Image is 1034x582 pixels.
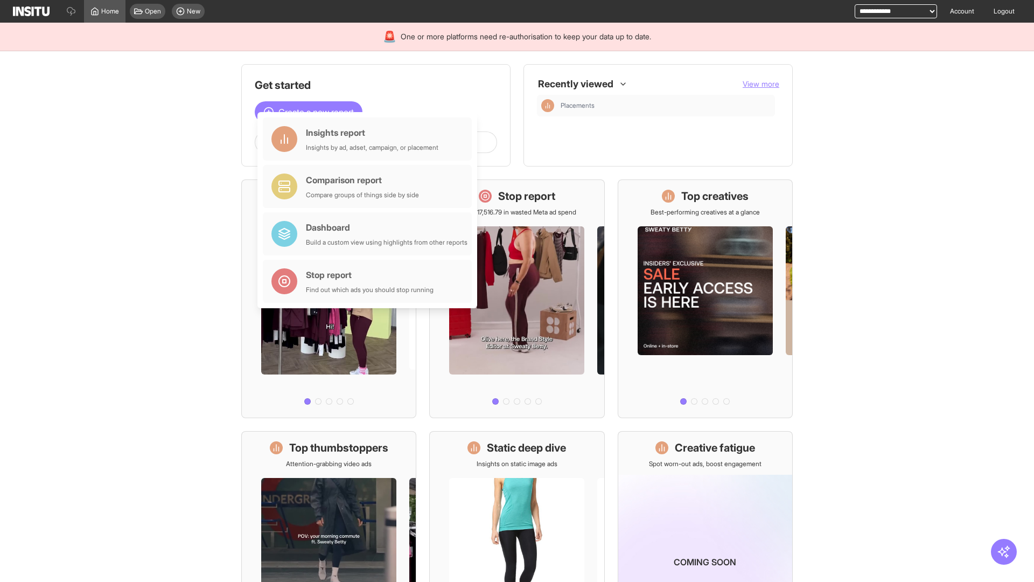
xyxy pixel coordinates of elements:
a: What's live nowSee all active ads instantly [241,179,416,418]
div: Build a custom view using highlights from other reports [306,238,467,247]
p: Insights on static image ads [477,460,557,468]
span: View more [743,79,779,88]
h1: Get started [255,78,497,93]
a: Stop reportSave £17,516.79 in wasted Meta ad spend [429,179,604,418]
h1: Top thumbstoppers [289,440,388,455]
span: Placements [561,101,595,110]
div: Compare groups of things side by side [306,191,419,199]
span: Home [101,7,119,16]
span: New [187,7,200,16]
button: Create a new report [255,101,362,123]
span: Create a new report [278,106,354,119]
h1: Static deep dive [487,440,566,455]
div: Insights [541,99,554,112]
p: Attention-grabbing video ads [286,460,372,468]
a: Top creativesBest-performing creatives at a glance [618,179,793,418]
div: Insights by ad, adset, campaign, or placement [306,143,438,152]
span: Open [145,7,161,16]
p: Best-performing creatives at a glance [651,208,760,217]
div: Stop report [306,268,434,281]
p: Save £17,516.79 in wasted Meta ad spend [458,208,576,217]
div: 🚨 [383,29,396,44]
h1: Top creatives [681,189,749,204]
div: Find out which ads you should stop running [306,286,434,294]
div: Insights report [306,126,438,139]
button: View more [743,79,779,89]
h1: Stop report [498,189,555,204]
img: Logo [13,6,50,16]
div: Dashboard [306,221,467,234]
span: Placements [561,101,771,110]
div: Comparison report [306,174,419,186]
span: One or more platforms need re-authorisation to keep your data up to date. [401,31,651,42]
